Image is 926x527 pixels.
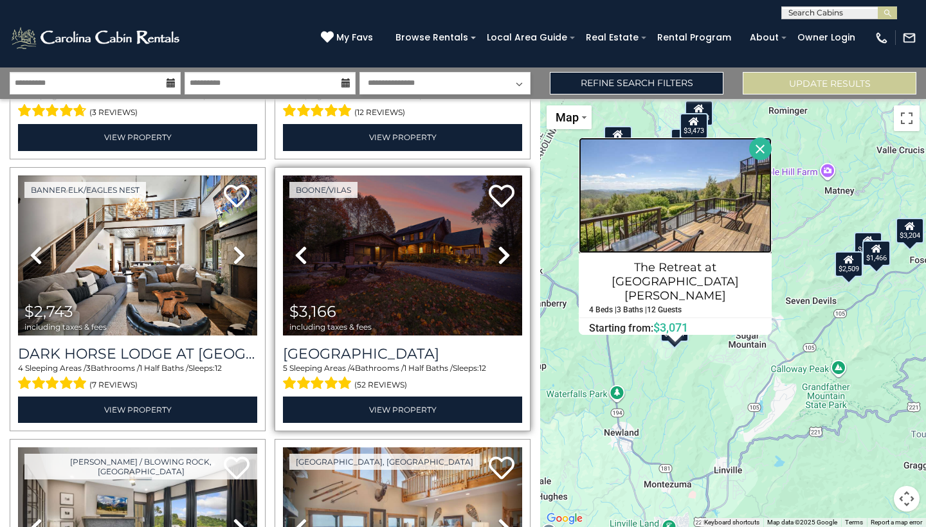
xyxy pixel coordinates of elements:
[896,218,924,244] div: $3,204
[767,519,837,526] span: Map data ©2025 Google
[89,104,138,121] span: (3 reviews)
[589,306,617,314] h5: 4 Beds |
[24,323,107,331] span: including taxes & fees
[743,28,785,48] a: About
[18,362,257,393] div: Sleeping Areas / Bathrooms / Sleeps:
[547,105,592,129] button: Change map style
[854,232,882,258] div: $2,856
[289,323,372,331] span: including taxes & fees
[283,397,522,423] a: View Property
[835,251,863,277] div: $2,509
[579,28,645,48] a: Real Estate
[24,302,73,321] span: $2,743
[704,518,759,527] button: Keyboard shortcuts
[10,25,183,51] img: White-1-2.png
[140,363,188,373] span: 1 Half Baths /
[894,105,920,131] button: Toggle fullscreen view
[894,486,920,512] button: Map camera controls
[18,175,257,335] img: thumbnail_164375639.jpeg
[89,377,138,393] span: (7 reviews)
[336,31,373,44] span: My Favs
[289,182,358,198] a: Boone/Vilas
[18,345,257,362] h3: Dark Horse Lodge at Eagles Nest
[18,124,257,150] a: View Property
[18,345,257,362] a: Dark Horse Lodge at [GEOGRAPHIC_DATA]
[550,72,723,94] a: Refine Search Filters
[18,397,257,423] a: View Property
[543,510,586,527] img: Google
[350,363,355,373] span: 4
[321,31,376,45] a: My Favs
[283,345,522,362] a: [GEOGRAPHIC_DATA]
[862,240,891,266] div: $1,466
[283,175,522,335] img: thumbnail_163281251.jpeg
[871,519,922,526] a: Report a map error
[489,183,514,211] a: Add to favorites
[215,363,222,373] span: 12
[18,363,23,373] span: 4
[489,455,514,483] a: Add to favorites
[18,90,257,121] div: Sleeping Areas / Bathrooms / Sleeps:
[289,302,336,321] span: $3,166
[556,111,579,124] span: Map
[653,321,688,334] span: $3,071
[404,363,453,373] span: 1 Half Baths /
[680,113,708,139] div: $3,473
[647,306,682,314] h5: 12 Guests
[289,454,480,470] a: [GEOGRAPHIC_DATA], [GEOGRAPHIC_DATA]
[579,321,771,334] h6: Starting from:
[283,362,522,393] div: Sleeping Areas / Bathrooms / Sleeps:
[651,28,738,48] a: Rental Program
[579,257,771,306] h4: The Retreat at [GEOGRAPHIC_DATA][PERSON_NAME]
[845,519,863,526] a: Terms (opens in new tab)
[479,363,486,373] span: 12
[24,182,146,198] a: Banner Elk/Eagles Nest
[749,138,772,160] button: Close
[902,31,916,45] img: mail-regular-white.png
[743,72,916,94] button: Update Results
[875,31,889,45] img: phone-regular-white.png
[579,253,772,335] a: The Retreat at [GEOGRAPHIC_DATA][PERSON_NAME] 4 Beds | 3 Baths | 12 Guests Starting from:$3,071
[685,100,713,126] div: $3,708
[86,363,91,373] span: 3
[24,454,257,479] a: [PERSON_NAME] / Blowing Rock, [GEOGRAPHIC_DATA]
[283,345,522,362] h3: Diamond Creek Lodge
[354,104,405,121] span: (12 reviews)
[480,28,574,48] a: Local Area Guide
[617,306,647,314] h5: 3 Baths |
[283,363,287,373] span: 5
[283,90,522,121] div: Sleeping Areas / Bathrooms / Sleeps:
[791,28,862,48] a: Owner Login
[579,138,772,253] img: The Retreat at Mountain Meadows
[224,183,250,211] a: Add to favorites
[283,124,522,150] a: View Property
[543,510,586,527] a: Open this area in Google Maps (opens a new window)
[354,377,407,393] span: (52 reviews)
[389,28,475,48] a: Browse Rentals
